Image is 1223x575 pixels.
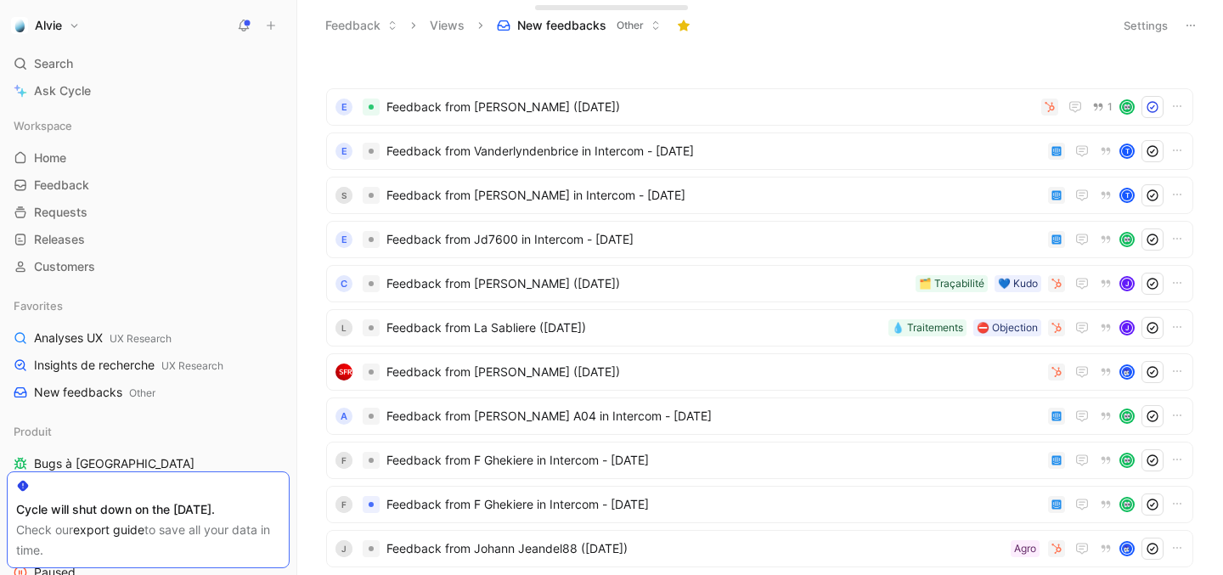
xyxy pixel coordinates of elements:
[129,386,155,399] span: Other
[1089,98,1116,116] button: 1
[7,352,290,378] a: Insights de rechercheUX Research
[318,13,405,38] button: Feedback
[386,494,1041,515] span: Feedback from F Ghekiere in Intercom - [DATE]
[7,254,290,279] a: Customers
[35,18,62,33] h1: Alvie
[335,275,352,292] div: C
[326,397,1193,435] a: AFeedback from [PERSON_NAME] A04 in Intercom - [DATE]avatar
[326,265,1193,302] a: CFeedback from [PERSON_NAME] ([DATE])💙 Kudo🗂️ TraçabilitéJ
[1121,278,1133,290] div: J
[110,332,172,345] span: UX Research
[335,187,352,204] div: S
[7,78,290,104] a: Ask Cycle
[386,185,1041,206] span: Feedback from [PERSON_NAME] in Intercom - [DATE]
[1121,454,1133,466] img: avatar
[34,81,91,101] span: Ask Cycle
[326,486,1193,523] a: FFeedback from F Ghekiere in Intercom - [DATE]avatar
[386,538,1004,559] span: Feedback from Johann Jeandel88 ([DATE])
[7,325,290,351] a: Analyses UXUX Research
[335,99,352,116] div: E
[386,362,1041,382] span: Feedback from [PERSON_NAME] ([DATE])
[1121,410,1133,422] img: avatar
[7,113,290,138] div: Workspace
[335,231,352,248] div: E
[335,364,352,381] img: logo
[326,221,1193,258] a: EFeedback from Jd7600 in Intercom - [DATE]avatar
[1107,102,1113,112] span: 1
[34,384,155,402] span: New feedbacks
[34,149,66,166] span: Home
[335,452,352,469] div: F
[1121,145,1133,157] div: T
[7,293,290,319] div: Favorites
[335,408,352,425] div: A
[7,172,290,198] a: Feedback
[14,423,52,440] span: Produit
[7,14,84,37] button: AlvieAlvie
[7,200,290,225] a: Requests
[11,17,28,34] img: Alvie
[1121,189,1133,201] div: T
[326,177,1193,214] a: SFeedback from [PERSON_NAME] in Intercom - [DATE]T
[326,132,1193,170] a: EFeedback from Vanderlyndenbrice in Intercom - [DATE]T
[34,258,95,275] span: Customers
[7,380,290,405] a: New feedbacksOther
[335,319,352,336] div: L
[1121,543,1133,555] img: avatar
[326,309,1193,347] a: LFeedback from La Sabliere ([DATE])⛔️ Objection💧 TraitementsJ
[7,227,290,252] a: Releases
[161,359,223,372] span: UX Research
[1121,366,1133,378] img: avatar
[1116,14,1175,37] button: Settings
[326,530,1193,567] a: JFeedback from Johann Jeandel88 ([DATE])Agroavatar
[34,330,172,347] span: Analyses UX
[34,204,87,221] span: Requests
[16,520,280,561] div: Check our to save all your data in time.
[34,357,223,375] span: Insights de recherche
[892,319,963,336] div: 💧 Traitements
[386,450,1041,471] span: Feedback from F Ghekiere in Intercom - [DATE]
[14,117,72,134] span: Workspace
[919,275,984,292] div: 🗂️ Traçabilité
[977,319,1038,336] div: ⛔️ Objection
[386,229,1041,250] span: Feedback from Jd7600 in Intercom - [DATE]
[1121,101,1133,113] img: avatar
[386,141,1041,161] span: Feedback from Vanderlyndenbrice in Intercom - [DATE]
[7,51,290,76] div: Search
[34,177,89,194] span: Feedback
[73,522,144,537] a: export guide
[34,54,73,74] span: Search
[16,499,280,520] div: Cycle will shut down on the [DATE].
[326,353,1193,391] a: logoFeedback from [PERSON_NAME] ([DATE])avatar
[386,97,1034,117] span: Feedback from [PERSON_NAME] ([DATE])
[34,231,85,248] span: Releases
[7,419,290,444] div: Produit
[34,455,194,472] span: Bugs à [GEOGRAPHIC_DATA]
[335,143,352,160] div: E
[326,88,1193,126] a: EFeedback from [PERSON_NAME] ([DATE])1avatar
[617,17,644,34] span: Other
[7,451,290,476] a: Bugs à [GEOGRAPHIC_DATA]
[386,406,1041,426] span: Feedback from [PERSON_NAME] A04 in Intercom - [DATE]
[386,273,909,294] span: Feedback from [PERSON_NAME] ([DATE])
[326,442,1193,479] a: FFeedback from F Ghekiere in Intercom - [DATE]avatar
[1121,499,1133,510] img: avatar
[1121,234,1133,245] img: avatar
[1121,322,1133,334] div: J
[7,145,290,171] a: Home
[14,297,63,314] span: Favorites
[517,17,606,34] span: New feedbacks
[335,540,352,557] div: J
[335,496,352,513] div: F
[489,13,668,38] button: New feedbacksOther
[422,13,472,38] button: Views
[998,275,1038,292] div: 💙 Kudo
[1014,540,1036,557] div: Agro
[386,318,882,338] span: Feedback from La Sabliere ([DATE])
